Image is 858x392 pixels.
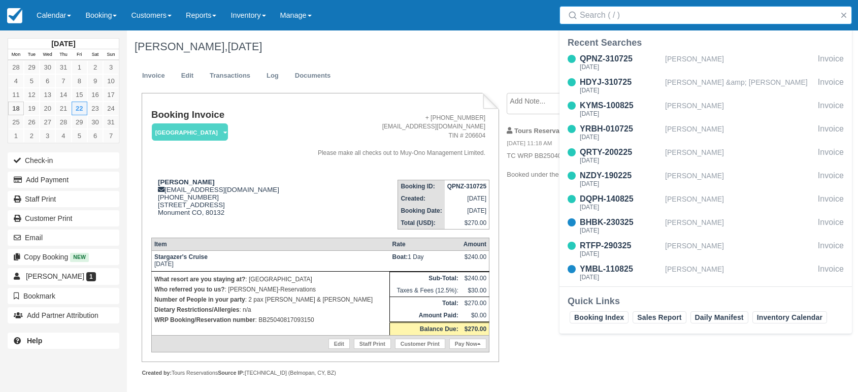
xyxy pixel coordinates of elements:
div: [DATE] [580,64,661,70]
td: $270.00 [445,217,489,230]
address: + [PHONE_NUMBER] [EMAIL_ADDRESS][DOMAIN_NAME] TIN # 206604 Please make all checks out to Muy-Ono ... [298,114,486,157]
div: [DATE] [580,181,661,187]
a: 9 [87,74,103,88]
td: $240.00 [461,272,489,284]
strong: Boat [392,253,408,260]
em: [GEOGRAPHIC_DATA] [152,123,228,141]
th: Booking Date: [398,205,445,217]
div: [DATE] [580,227,661,234]
strong: Number of People in your party [154,296,245,303]
p: : 2 pax [PERSON_NAME] & [PERSON_NAME] [154,295,387,305]
a: 17 [103,88,119,102]
p: : [GEOGRAPHIC_DATA] [154,274,387,284]
a: Booking Index [570,311,629,323]
button: Check-in [8,152,119,169]
h1: Booking Invoice [151,110,294,120]
a: 1 [8,129,24,143]
div: QPNZ-310725 [580,53,661,65]
a: Invoice [135,66,173,86]
div: Recent Searches [568,37,844,49]
div: [PERSON_NAME] &amp; [PERSON_NAME] [665,76,814,95]
a: YMBL-110825[DATE][PERSON_NAME]Invoice [559,263,852,282]
div: HDYJ-310725 [580,76,661,88]
div: RTFP-290325 [580,240,661,252]
button: Email [8,230,119,246]
p: : n/a [154,305,387,315]
th: Amount [461,238,489,250]
div: Invoice [818,170,844,189]
b: Help [27,337,42,345]
strong: Stargazer's Cruise [154,253,208,260]
button: Add Payment [8,172,119,188]
span: [PERSON_NAME] [26,272,84,280]
h1: [PERSON_NAME], [135,41,763,53]
a: 23 [87,102,103,115]
a: 26 [24,115,40,129]
a: 22 [72,102,87,115]
a: Transactions [202,66,258,86]
a: Customer Print [395,339,445,349]
a: 30 [87,115,103,129]
a: 28 [55,115,71,129]
span: 1 [86,272,96,281]
strong: WRP Booking/Reservation number [154,316,255,323]
div: [PERSON_NAME] [665,100,814,119]
a: 4 [55,129,71,143]
div: [DATE] [580,251,661,257]
div: Invoice [818,100,844,119]
a: [GEOGRAPHIC_DATA] [151,123,224,142]
a: Sales Report [633,311,686,323]
a: 21 [55,102,71,115]
a: 20 [40,102,55,115]
th: Sun [103,49,119,60]
a: 7 [103,129,119,143]
a: Pay Now [449,339,486,349]
strong: Who referred you to us? [154,286,225,293]
th: Total: [390,297,461,309]
a: Staff Print [8,191,119,207]
td: Taxes & Fees (12.5%): [390,284,461,297]
a: 7 [55,74,71,88]
div: DQPH-140825 [580,193,661,205]
div: [EMAIL_ADDRESS][DOMAIN_NAME] [PHONE_NUMBER] [STREET_ADDRESS] Monument CO, 80132 [151,178,294,229]
div: Invoice [818,123,844,142]
div: [PERSON_NAME] [665,263,814,282]
a: Staff Print [354,339,391,349]
div: [PERSON_NAME] [665,193,814,212]
span: [DATE] [227,40,262,53]
span: New [70,253,89,262]
a: Inventory Calendar [752,311,827,323]
div: [DATE] [580,274,661,280]
a: 3 [103,60,119,74]
div: Invoice [818,193,844,212]
a: BHBK-230325[DATE][PERSON_NAME]Invoice [559,216,852,236]
th: Amount Paid: [390,309,461,322]
a: 29 [72,115,87,129]
div: Invoice [818,216,844,236]
a: Documents [287,66,339,86]
a: 2 [24,129,40,143]
a: 16 [87,88,103,102]
a: YRBH-010725[DATE][PERSON_NAME]Invoice [559,123,852,142]
div: [PERSON_NAME] [665,170,814,189]
strong: QPNZ-310725 [447,183,486,190]
a: Help [8,333,119,349]
a: 14 [55,88,71,102]
a: 12 [24,88,40,102]
a: 4 [8,74,24,88]
th: Mon [8,49,24,60]
div: [DATE] [580,204,661,210]
div: [DATE] [580,134,661,140]
td: $0.00 [461,309,489,322]
strong: What resort are you staying at? [154,276,245,283]
a: 6 [87,129,103,143]
th: Fri [72,49,87,60]
div: [PERSON_NAME] [665,146,814,166]
div: Invoice [818,263,844,282]
td: [DATE] [445,205,489,217]
div: Invoice [818,146,844,166]
a: 30 [40,60,55,74]
td: $270.00 [461,297,489,309]
a: 3 [40,129,55,143]
a: 18 [8,102,24,115]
